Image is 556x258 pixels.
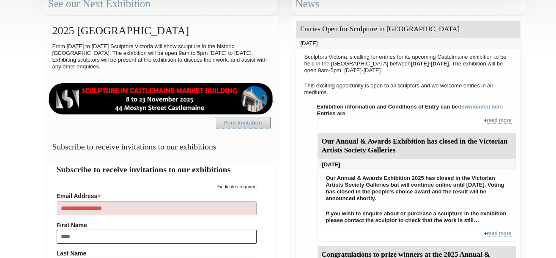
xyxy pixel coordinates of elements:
strong: [DATE]-[DATE] [411,60,449,67]
h2: 2025 [GEOGRAPHIC_DATA] [48,20,274,41]
img: castlemaine-ldrbd25v2.png [48,83,274,114]
div: indicates required [57,182,257,190]
div: [DATE] [296,38,520,49]
label: First Name [57,222,257,228]
h3: Subscribe to receive invitations to our exhibitions [48,139,274,155]
strong: Exhibition information and Conditions of Entry can be [317,103,504,110]
a: read more [487,231,511,237]
a: Print Invitation [215,117,271,129]
p: From [DATE] to [DATE] Sculptors Victoria will show sculpture in the historic [GEOGRAPHIC_DATA]. T... [48,41,274,72]
div: + [317,230,516,242]
h2: Subscribe to receive invitations to our exhibitions [57,163,265,176]
a: read more [487,117,511,124]
p: If you wish to enquire about or purchase a sculpture in the exhibition please contact the sculpto... [322,208,512,226]
div: Our Annual & Awards Exhibition has closed in the Victorian Artists Society Galleries [318,133,516,159]
label: Last Name [57,250,257,257]
div: + [317,117,516,128]
div: [DATE] [318,159,516,170]
p: Sculptors Victoria is calling for entries for its upcoming Castelmaine exhibition to be held in t... [300,52,516,76]
div: Entries Open for Sculpture in [GEOGRAPHIC_DATA] [296,21,520,38]
label: Email Address [57,190,257,200]
p: Our Annual & Awards Exhibition 2025 has closed in the Victorian Artists Society Galleries but wil... [322,173,512,204]
a: downloaded here [458,103,503,110]
p: This exciting opportunity is open to all sculptors and we welcome entries in all mediums. [300,80,516,98]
